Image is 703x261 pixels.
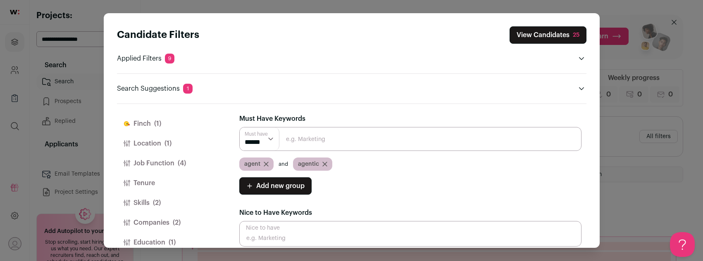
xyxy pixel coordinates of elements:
button: Add new group [239,177,312,195]
button: Skills(2) [117,193,219,213]
button: Finch(1) [117,114,219,134]
span: (2) [173,218,181,228]
span: 1 [183,84,193,94]
span: Add new group [256,181,305,191]
span: (2) [153,198,161,208]
span: (1) [164,139,172,148]
input: e.g. Marketing [239,221,581,247]
button: Job Function(4) [117,153,219,173]
span: Nice to Have Keywords [239,209,312,216]
span: (4) [178,158,186,168]
button: Tenure [117,173,219,193]
button: Open applied filters [577,54,586,63]
span: agent [244,160,260,168]
button: Companies(2) [117,213,219,233]
button: Close search preferences [510,26,586,44]
span: (1) [169,237,176,247]
label: Must Have Keywords [239,114,305,124]
input: e.g. Marketing [239,127,581,151]
span: 9 [165,54,174,63]
span: agentic [298,160,319,168]
div: 25 [573,31,579,39]
button: Location(1) [117,134,219,153]
iframe: Help Scout Beacon - Open [670,232,695,257]
strong: Candidate Filters [117,30,199,40]
button: Education(1) [117,233,219,252]
p: Search Suggestions [117,84,193,94]
p: Applied Filters [117,54,174,63]
span: (1) [154,119,161,129]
